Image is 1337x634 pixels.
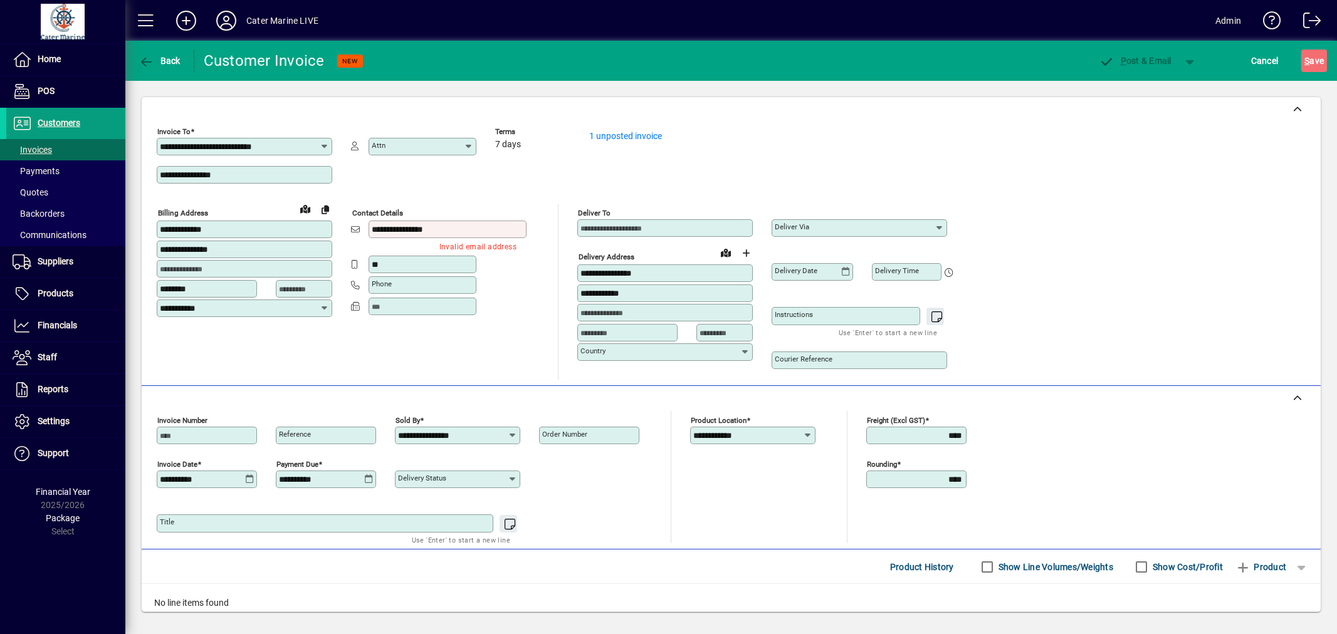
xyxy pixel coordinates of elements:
mat-label: Product location [691,416,747,425]
span: Invoices [13,145,52,155]
div: Cater Marine LIVE [246,11,318,31]
a: Logout [1294,3,1321,43]
mat-label: Delivery time [875,266,919,275]
mat-label: Delivery date [775,266,817,275]
span: Suppliers [38,256,73,266]
span: Financial Year [36,487,90,497]
a: Staff [6,342,125,373]
span: Quotes [13,187,48,197]
mat-label: Payment due [276,460,318,469]
app-page-header-button: Back [125,49,194,72]
mat-label: Phone [372,279,392,288]
div: No line items found [142,584,1321,622]
a: 1 unposted invoice [589,131,662,141]
button: Copy to Delivery address [315,199,335,219]
button: Choose address [736,243,756,263]
span: Product History [890,557,954,577]
button: Post & Email [1093,49,1178,72]
span: Cancel [1251,51,1279,71]
a: Quotes [6,182,125,203]
button: Add [166,9,206,32]
mat-label: Rounding [867,460,897,469]
mat-label: Courier Reference [775,355,832,363]
a: Invoices [6,139,125,160]
mat-label: Freight (excl GST) [867,416,925,425]
a: Communications [6,224,125,246]
mat-label: Deliver via [775,222,809,231]
button: Save [1301,49,1327,72]
mat-label: Invoice date [157,460,197,469]
a: Home [6,44,125,75]
span: Communications [13,230,87,240]
span: Support [38,448,69,458]
span: Reports [38,384,68,394]
span: Customers [38,118,80,128]
a: Settings [6,406,125,437]
a: Financials [6,310,125,341]
mat-label: Order number [542,430,587,439]
label: Show Cost/Profit [1150,561,1223,573]
span: Payments [13,166,60,176]
div: Customer Invoice [204,51,325,71]
mat-label: Instructions [775,310,813,319]
mat-label: Invoice number [157,416,207,425]
mat-label: Delivery status [398,474,446,482]
mat-label: Deliver To [578,209,611,217]
a: POS [6,76,125,107]
span: 7 days [495,140,521,150]
mat-hint: Use 'Enter' to start a new line [412,533,510,547]
span: Financials [38,320,77,330]
span: Settings [38,416,70,426]
a: View on map [716,242,736,262]
a: Support [6,438,125,469]
span: Staff [38,352,57,362]
span: P [1121,56,1126,66]
span: ave [1304,51,1324,71]
span: Backorders [13,209,65,219]
a: Backorders [6,203,125,224]
mat-hint: Use 'Enter' to start a new line [839,325,937,340]
mat-label: Sold by [396,416,420,425]
label: Show Line Volumes/Weights [996,561,1113,573]
span: Home [38,54,61,64]
a: Payments [6,160,125,182]
a: Knowledge Base [1254,3,1281,43]
a: Products [6,278,125,309]
span: Product [1235,557,1286,577]
button: Cancel [1248,49,1282,72]
span: Products [38,288,73,298]
span: S [1304,56,1309,66]
mat-label: Title [160,517,174,526]
div: Admin [1215,11,1241,31]
mat-label: Country [580,346,606,355]
button: Profile [206,9,246,32]
mat-error: Invalid email address [354,239,516,252]
span: POS [38,86,55,96]
span: Back [139,56,181,66]
a: Reports [6,374,125,405]
span: NEW [342,57,358,65]
button: Product History [885,556,959,578]
mat-label: Attn [372,141,385,150]
a: View on map [295,199,315,219]
mat-label: Reference [279,430,311,439]
a: Suppliers [6,246,125,278]
span: ost & Email [1099,56,1172,66]
span: Package [46,513,80,523]
button: Product [1229,556,1292,578]
mat-label: Invoice To [157,127,191,136]
button: Back [135,49,184,72]
span: Terms [495,128,570,136]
